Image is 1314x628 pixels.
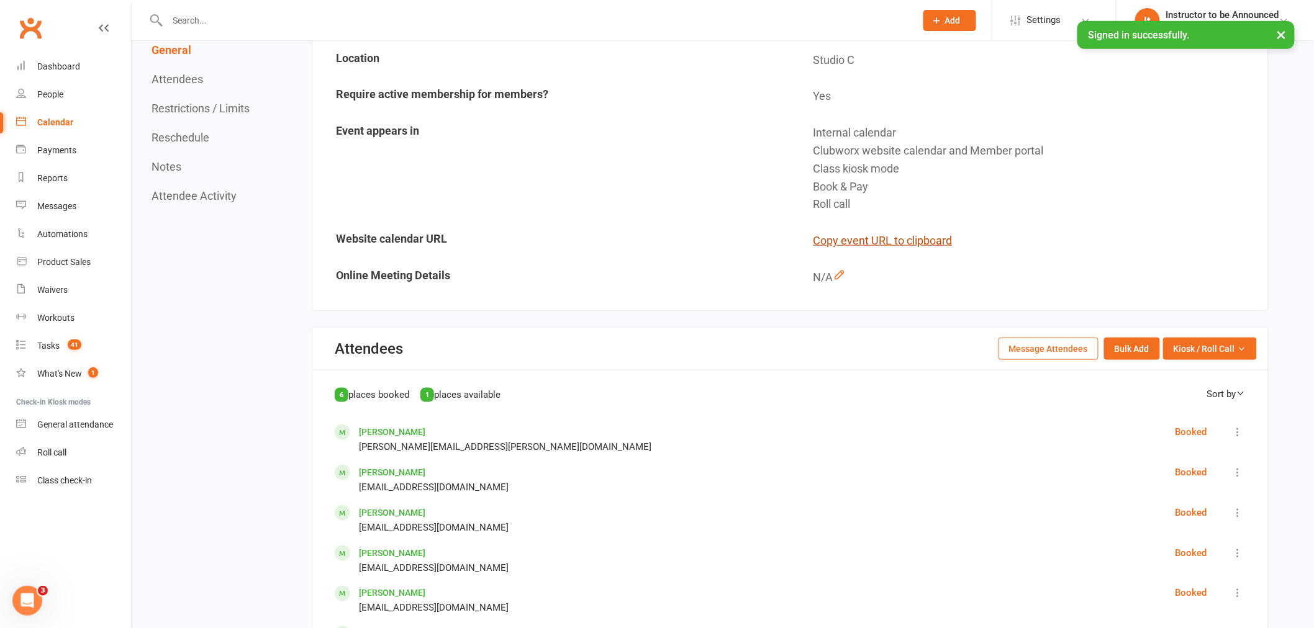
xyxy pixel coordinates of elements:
[37,419,113,429] div: General attendance
[359,427,425,437] a: [PERSON_NAME]
[813,178,1259,196] div: Book & Pay
[16,53,131,81] a: Dashboard
[314,260,790,295] td: Online Meeting Details
[152,189,237,202] button: Attendee Activity
[1176,545,1207,560] div: Booked
[813,232,953,250] button: Copy event URL to clipboard
[12,586,42,616] iframe: Intercom live chat
[314,223,790,259] td: Website calendar URL
[16,411,131,439] a: General attendance kiosk mode
[16,332,131,360] a: Tasks 41
[1027,6,1061,34] span: Settings
[791,43,1267,78] td: Studio C
[359,560,509,575] div: [EMAIL_ADDRESS][DOMAIN_NAME]
[152,131,209,144] button: Reschedule
[16,164,131,192] a: Reports
[359,467,425,477] a: [PERSON_NAME]
[945,16,961,25] span: Add
[314,115,790,222] td: Event appears in
[1176,424,1207,439] div: Booked
[1176,586,1207,601] div: Booked
[1166,20,1279,32] div: The Pole Gym
[38,586,48,596] span: 3
[88,367,98,378] span: 1
[359,439,651,454] div: [PERSON_NAME][EMAIL_ADDRESS][PERSON_NAME][DOMAIN_NAME]
[813,124,1259,142] div: Internal calendar
[359,520,509,535] div: [EMAIL_ADDRESS][DOMAIN_NAME]
[37,475,92,485] div: Class check-in
[923,10,976,31] button: Add
[68,339,81,350] span: 41
[1271,21,1293,48] button: ×
[16,276,131,304] a: Waivers
[16,220,131,248] a: Automations
[314,79,790,114] td: Require active membership for members?
[37,89,63,99] div: People
[1207,387,1246,401] div: Sort by
[164,12,907,29] input: Search...
[37,61,80,71] div: Dashboard
[813,195,1259,213] div: Roll call
[813,269,1259,287] div: N/A
[16,439,131,467] a: Roll call
[16,137,131,164] a: Payments
[434,389,501,400] span: places available
[1163,338,1257,360] button: Kiosk / Roll Call
[37,117,73,127] div: Calendar
[37,341,60,351] div: Tasks
[791,79,1267,114] td: Yes
[37,173,68,183] div: Reports
[37,145,76,155] div: Payments
[37,369,82,379] div: What's New
[1176,505,1207,520] div: Booked
[16,109,131,137] a: Calendar
[37,201,76,211] div: Messages
[813,160,1259,178] div: Class kiosk mode
[359,480,509,495] div: [EMAIL_ADDRESS][DOMAIN_NAME]
[16,304,131,332] a: Workouts
[1135,8,1160,33] div: It
[335,388,348,402] div: 6
[813,142,1259,160] div: Clubworx website calendar and Member portal
[359,588,425,598] a: [PERSON_NAME]
[359,601,509,616] div: [EMAIL_ADDRESS][DOMAIN_NAME]
[359,548,425,558] a: [PERSON_NAME]
[152,102,250,115] button: Restrictions / Limits
[15,12,46,43] a: Clubworx
[359,508,425,518] a: [PERSON_NAME]
[335,340,403,357] div: Attendees
[314,43,790,78] td: Location
[999,338,1099,360] button: Message Attendees
[16,360,131,388] a: What's New1
[37,447,66,457] div: Roll call
[16,81,131,109] a: People
[1174,342,1235,356] span: Kiosk / Roll Call
[37,257,91,267] div: Product Sales
[37,229,88,239] div: Automations
[152,160,181,173] button: Notes
[1166,9,1279,20] div: Instructor to be Announced
[37,285,68,295] div: Waivers
[420,388,434,402] div: 1
[1176,465,1207,480] div: Booked
[16,467,131,495] a: Class kiosk mode
[1089,29,1190,41] span: Signed in successfully.
[152,73,203,86] button: Attendees
[37,313,75,323] div: Workouts
[16,248,131,276] a: Product Sales
[16,192,131,220] a: Messages
[1104,338,1160,360] button: Bulk Add
[348,389,409,400] span: places booked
